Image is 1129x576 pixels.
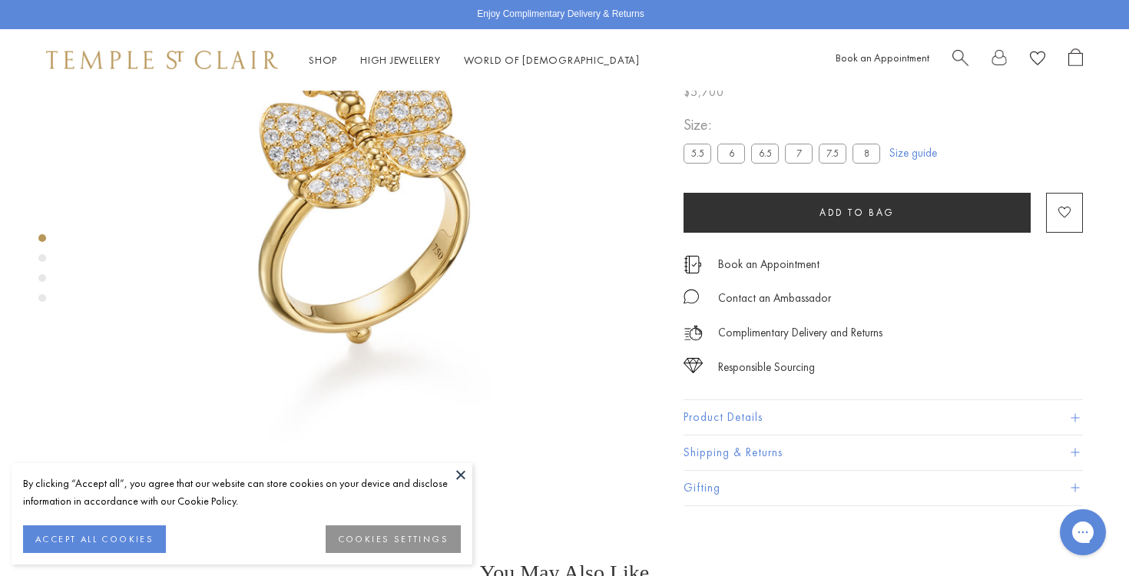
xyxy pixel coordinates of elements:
[819,206,895,219] span: Add to bag
[1052,504,1114,561] iframe: Gorgias live chat messenger
[684,256,702,273] img: icon_appointment.svg
[785,144,813,164] label: 7
[819,144,846,164] label: 7.5
[718,323,882,343] p: Complimentary Delivery and Returns
[23,525,166,553] button: ACCEPT ALL COOKIES
[684,435,1083,470] button: Shipping & Returns
[477,7,644,22] p: Enjoy Complimentary Delivery & Returns
[360,53,441,67] a: High JewelleryHigh Jewellery
[836,51,929,65] a: Book an Appointment
[952,48,968,72] a: Search
[717,144,745,164] label: 6
[889,146,937,161] a: Size guide
[1030,48,1045,72] a: View Wishlist
[684,289,699,304] img: MessageIcon-01_2.svg
[853,144,880,164] label: 8
[309,51,640,70] nav: Main navigation
[46,51,278,69] img: Temple St. Clair
[38,230,46,314] div: Product gallery navigation
[718,256,819,273] a: Book an Appointment
[684,358,703,373] img: icon_sourcing.svg
[684,82,724,102] span: $5,700
[684,471,1083,505] button: Gifting
[718,358,815,377] div: Responsible Sourcing
[684,401,1083,435] button: Product Details
[464,53,640,67] a: World of [DEMOGRAPHIC_DATA]World of [DEMOGRAPHIC_DATA]
[751,144,779,164] label: 6.5
[718,289,831,308] div: Contact an Ambassador
[326,525,461,553] button: COOKIES SETTINGS
[23,475,461,510] div: By clicking “Accept all”, you agree that our website can store cookies on your device and disclos...
[1068,48,1083,72] a: Open Shopping Bag
[684,193,1031,233] button: Add to bag
[684,113,886,138] span: Size:
[684,323,703,343] img: icon_delivery.svg
[684,144,711,164] label: 5.5
[309,53,337,67] a: ShopShop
